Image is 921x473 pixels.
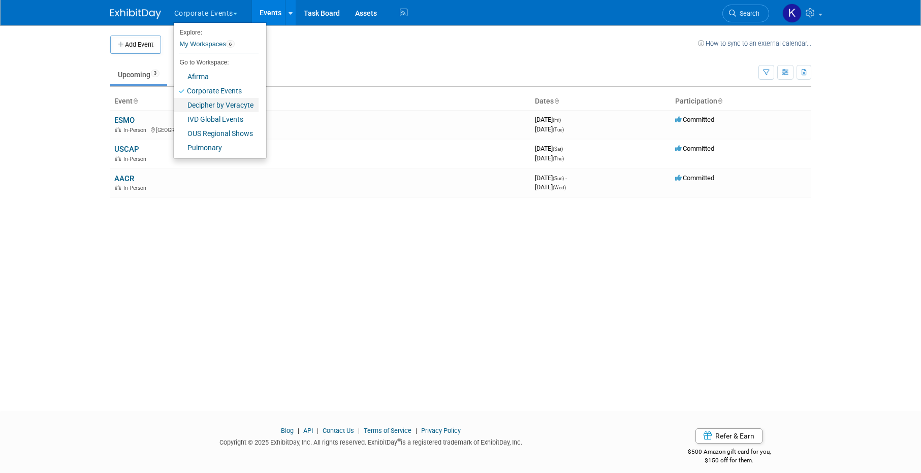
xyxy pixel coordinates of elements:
button: Add Event [110,36,161,54]
a: ESMO [114,116,135,125]
span: | [295,427,302,434]
li: Explore: [174,26,259,36]
span: (Wed) [553,185,566,190]
span: In-Person [123,127,149,133]
span: Committed [675,174,714,182]
a: Refer & Earn [695,428,763,444]
a: IVD Global Events [174,112,259,126]
img: In-Person Event [115,185,121,190]
a: How to sync to an external calendar... [698,40,811,47]
a: API [303,427,313,434]
img: Keirsten Davis [782,4,802,23]
span: [DATE] [535,145,566,152]
span: [DATE] [535,125,564,133]
a: AACR [114,174,134,183]
img: ExhibitDay [110,9,161,19]
a: Search [722,5,769,22]
span: (Sun) [553,176,564,181]
span: | [356,427,362,434]
a: Sort by Participation Type [717,97,722,105]
span: [DATE] [535,174,567,182]
div: $150 off for them. [647,456,811,465]
a: Contact Us [323,427,354,434]
span: - [562,116,564,123]
span: Committed [675,116,714,123]
div: Copyright © 2025 ExhibitDay, Inc. All rights reserved. ExhibitDay is a registered trademark of Ex... [110,435,632,447]
span: 6 [226,40,235,48]
div: $500 Amazon gift card for you, [647,441,811,464]
a: Privacy Policy [421,427,461,434]
a: USCAP [114,145,139,154]
a: Corporate Events [174,84,259,98]
sup: ® [397,437,401,443]
th: Participation [671,93,811,110]
span: 3 [151,70,160,77]
a: My Workspaces6 [179,36,259,53]
span: (Thu) [553,156,564,161]
a: OUS Regional Shows [174,126,259,141]
a: Sort by Event Name [133,97,138,105]
span: [DATE] [535,183,566,191]
a: Upcoming3 [110,65,167,84]
span: Search [736,10,759,17]
span: (Tue) [553,127,564,132]
a: Terms of Service [364,427,411,434]
div: [GEOGRAPHIC_DATA], [GEOGRAPHIC_DATA] [114,125,527,133]
li: Go to Workspace: [174,56,259,69]
a: Afirma [174,70,259,84]
span: In-Person [123,185,149,191]
th: Event [110,93,531,110]
a: Decipher by Veracyte [174,98,259,112]
span: [DATE] [535,154,564,162]
span: - [564,145,566,152]
a: Blog [281,427,294,434]
span: [DATE] [535,116,564,123]
img: In-Person Event [115,156,121,161]
a: Past10 [169,65,211,84]
span: (Sat) [553,146,563,152]
span: Committed [675,145,714,152]
span: | [314,427,321,434]
span: (Fri) [553,117,561,123]
a: Sort by Start Date [554,97,559,105]
img: In-Person Event [115,127,121,132]
span: - [565,174,567,182]
span: | [413,427,420,434]
a: Pulmonary [174,141,259,155]
th: Dates [531,93,671,110]
span: In-Person [123,156,149,162]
